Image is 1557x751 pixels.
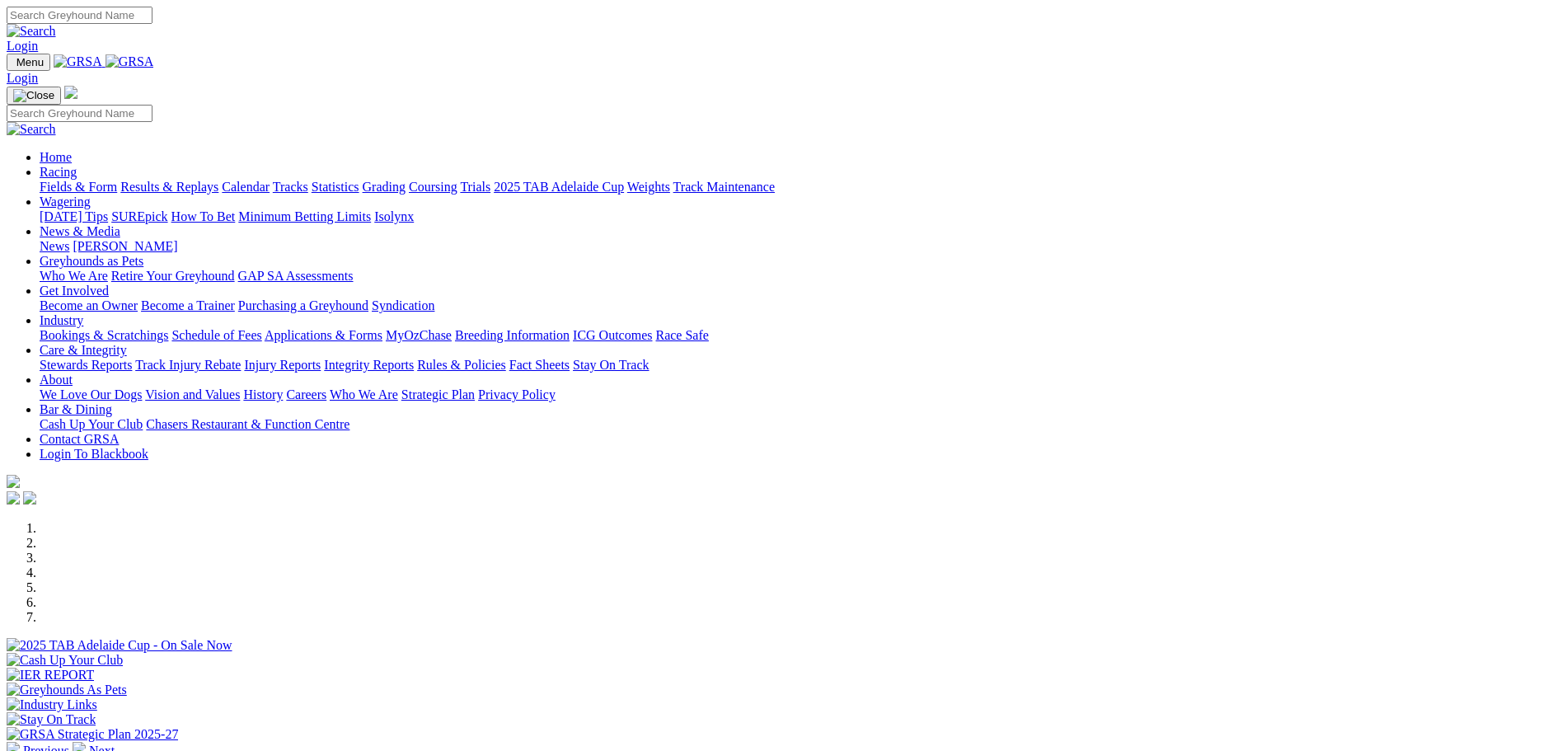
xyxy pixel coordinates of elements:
input: Search [7,7,152,24]
a: Chasers Restaurant & Function Centre [146,417,349,431]
a: Results & Replays [120,180,218,194]
img: Search [7,122,56,137]
a: Privacy Policy [478,387,556,401]
a: Fields & Form [40,180,117,194]
img: twitter.svg [23,491,36,505]
div: Greyhounds as Pets [40,269,1550,284]
a: Bookings & Scratchings [40,328,168,342]
img: GRSA [106,54,154,69]
a: ICG Outcomes [573,328,652,342]
a: Weights [627,180,670,194]
img: logo-grsa-white.png [7,475,20,488]
a: Who We Are [330,387,398,401]
a: Stewards Reports [40,358,132,372]
a: About [40,373,73,387]
a: Become an Owner [40,298,138,312]
a: Syndication [372,298,434,312]
img: facebook.svg [7,491,20,505]
a: We Love Our Dogs [40,387,142,401]
div: Bar & Dining [40,417,1550,432]
a: Calendar [222,180,270,194]
a: [DATE] Tips [40,209,108,223]
img: logo-grsa-white.png [64,86,77,99]
a: Bar & Dining [40,402,112,416]
a: SUREpick [111,209,167,223]
img: Search [7,24,56,39]
img: Close [13,89,54,102]
button: Toggle navigation [7,54,50,71]
div: Racing [40,180,1550,195]
a: Retire Your Greyhound [111,269,235,283]
img: Cash Up Your Club [7,653,123,668]
a: Integrity Reports [324,358,414,372]
div: Wagering [40,209,1550,224]
a: Stay On Track [573,358,649,372]
button: Toggle navigation [7,87,61,105]
div: About [40,387,1550,402]
a: Track Maintenance [673,180,775,194]
div: News & Media [40,239,1550,254]
a: Breeding Information [455,328,570,342]
div: Industry [40,328,1550,343]
a: MyOzChase [386,328,452,342]
a: Login To Blackbook [40,447,148,461]
a: Home [40,150,72,164]
input: Search [7,105,152,122]
img: 2025 TAB Adelaide Cup - On Sale Now [7,638,232,653]
a: Care & Integrity [40,343,127,357]
a: Greyhounds as Pets [40,254,143,268]
div: Care & Integrity [40,358,1550,373]
a: Get Involved [40,284,109,298]
a: Rules & Policies [417,358,506,372]
a: Login [7,39,38,53]
a: Race Safe [655,328,708,342]
a: GAP SA Assessments [238,269,354,283]
a: Minimum Betting Limits [238,209,371,223]
img: Greyhounds As Pets [7,683,127,697]
a: Login [7,71,38,85]
a: Become a Trainer [141,298,235,312]
a: Coursing [409,180,457,194]
a: Track Injury Rebate [135,358,241,372]
a: Isolynx [374,209,414,223]
a: Trials [460,180,490,194]
img: IER REPORT [7,668,94,683]
img: GRSA Strategic Plan 2025-27 [7,727,178,742]
a: Schedule of Fees [171,328,261,342]
a: Careers [286,387,326,401]
a: Wagering [40,195,91,209]
a: Statistics [312,180,359,194]
a: [PERSON_NAME] [73,239,177,253]
a: Contact GRSA [40,432,119,446]
a: Injury Reports [244,358,321,372]
a: Tracks [273,180,308,194]
a: Purchasing a Greyhound [238,298,368,312]
a: Applications & Forms [265,328,382,342]
a: Vision and Values [145,387,240,401]
div: Get Involved [40,298,1550,313]
a: Cash Up Your Club [40,417,143,431]
span: Menu [16,56,44,68]
a: Strategic Plan [401,387,475,401]
a: Grading [363,180,406,194]
a: Racing [40,165,77,179]
a: 2025 TAB Adelaide Cup [494,180,624,194]
a: Fact Sheets [509,358,570,372]
a: Industry [40,313,83,327]
a: History [243,387,283,401]
img: Industry Links [7,697,97,712]
a: News & Media [40,224,120,238]
img: GRSA [54,54,102,69]
img: Stay On Track [7,712,96,727]
a: News [40,239,69,253]
a: Who We Are [40,269,108,283]
a: How To Bet [171,209,236,223]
